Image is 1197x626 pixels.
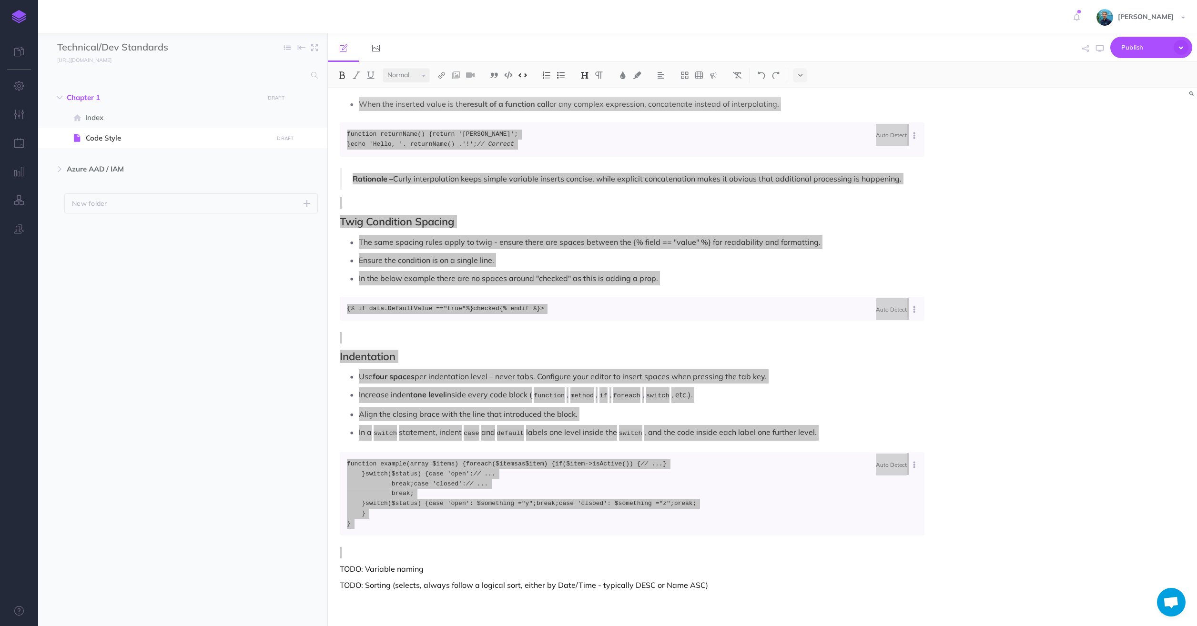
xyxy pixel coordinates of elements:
button: DRAFT [274,133,297,144]
a: [URL][DOMAIN_NAME] [38,55,121,64]
span: ; [533,500,537,507]
a: Open chat [1157,588,1186,616]
small: Auto Detect [876,461,907,468]
span: : [462,480,466,487]
span: break [537,500,555,507]
button: Language [909,298,924,320]
img: Headings dropdown button [580,71,589,79]
span: as [518,460,526,467]
span: Publish [1121,40,1169,55]
span: break [392,490,410,497]
span: . returnName() . [403,141,462,148]
span: 'open' [447,500,470,507]
strong: Rationale – [353,174,393,183]
code: function [532,391,567,400]
span: ($status) { [388,500,429,507]
img: Blockquote button [490,71,498,79]
img: Alignment dropdown menu button [657,71,665,79]
span: $item) { [526,460,555,467]
span: return [432,131,455,138]
img: Italic button [352,71,361,79]
code: default [495,429,526,438]
span: break [392,480,410,487]
img: Create table button [695,71,703,79]
span: break [674,500,693,507]
small: DRAFT [277,135,294,141]
p: Increase indent inside every code block ( , , , , , etc.). [359,387,924,403]
span: ($item->isActive()) { [563,460,641,467]
img: Bold button [338,71,346,79]
small: DRAFT [268,95,284,101]
span: [PERSON_NAME] [1113,12,1178,21]
span: foreach [466,460,492,467]
span: // ... [640,460,663,467]
span: // ... [466,480,488,487]
code: switch [372,429,399,438]
img: Link button [437,71,446,79]
span: returnName [380,131,417,138]
span: "true" [444,305,466,312]
small: Auto Detect [876,306,907,313]
p: Align the closing brace with the line that introduced the block. [359,407,924,421]
span: case [429,470,444,477]
code: foreach [611,391,642,400]
span: Index [85,112,270,123]
span: if [555,460,563,467]
img: Text background color button [633,71,641,79]
p: Use per indentation level – never tabs. Configure your editor to insert spaces when pressing the ... [359,369,924,384]
p: TODO: Variable naming [340,563,924,575]
small: [URL][DOMAIN_NAME] [57,57,112,63]
span: 'clsoed' [578,500,607,507]
p: When the inserted value is the or any complex expression, concatenate instead of interpolating. [359,97,924,111]
span: switch [365,470,388,477]
span: 'closed' [432,480,462,487]
span: "y" [522,500,533,507]
img: Add image button [452,71,460,79]
span: {% if data.DefaultValue == [347,305,444,312]
span: { [429,131,433,138]
button: Language [909,453,924,475]
span: ($items [492,460,518,467]
span: function [347,460,376,467]
h2: Twig Condition Spacing [340,216,924,227]
span: switch [365,500,388,507]
span: Azure AAD / IAM [67,163,258,175]
span: function [347,131,376,138]
span: echo [351,141,365,148]
p: In the below example there are no spaces around "checked" as this is adding a prop. [359,271,924,285]
span: ; [555,500,559,507]
p: The same spacing rules apply to twig - ensure there are spaces between the {% field == "value" %}... [359,235,924,249]
span: Chapter 1 [67,92,258,103]
input: Search [57,67,305,84]
button: New folder [64,193,318,213]
span: case [429,500,444,507]
span: ; [410,480,414,487]
strong: four spaces [373,372,415,381]
span: // Correct [477,141,514,148]
input: Documentation Name [57,40,169,55]
button: Language [909,124,924,146]
img: Inline code button [518,71,527,79]
img: Code block button [504,71,513,79]
img: Add video button [466,71,475,79]
img: Undo [757,71,766,79]
span: // ... [473,470,496,477]
span: example [380,460,406,467]
span: %}checked{% endif %}> [466,305,544,312]
span: (array $items) [406,460,458,467]
span: 'open' [447,470,470,477]
span: ; } } [347,500,696,527]
code: case [462,429,481,438]
img: logo-mark.svg [12,10,26,23]
code: method [568,391,596,400]
span: '!' [462,141,473,148]
p: Curly interpolation keeps simple variable inserts concise, while explicit concatenation makes it ... [353,173,914,184]
span: case [414,480,428,487]
img: Ordered list button [542,71,551,79]
small: Auto Detect [876,131,907,139]
img: Underline button [366,71,375,79]
button: Publish [1110,37,1192,58]
span: 'Hello, ' [369,141,403,148]
span: } } [347,460,667,477]
p: New folder [72,198,107,209]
